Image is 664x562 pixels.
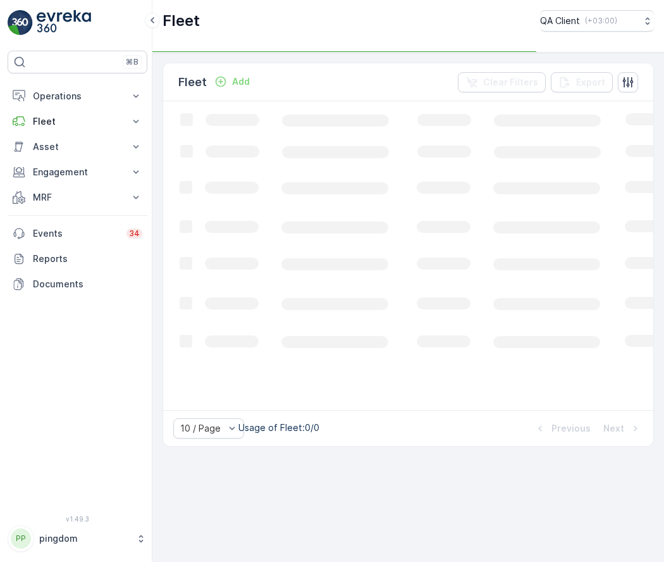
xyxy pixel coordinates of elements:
[483,76,538,89] p: Clear Filters
[540,10,654,32] button: QA Client(+03:00)
[551,422,591,435] p: Previous
[209,74,255,89] button: Add
[178,73,207,91] p: Fleet
[37,10,91,35] img: logo_light-DOdMpM7g.png
[8,515,147,523] span: v 1.49.3
[33,191,122,204] p: MRF
[8,109,147,134] button: Fleet
[551,72,613,92] button: Export
[33,166,122,178] p: Engagement
[163,11,200,31] p: Fleet
[11,528,31,549] div: PP
[8,246,147,272] a: Reports
[33,227,119,240] p: Events
[33,278,142,290] p: Documents
[532,421,592,436] button: Previous
[8,185,147,210] button: MRF
[8,272,147,297] a: Documents
[540,15,580,27] p: QA Client
[238,421,319,434] p: Usage of Fleet : 0/0
[33,253,142,265] p: Reports
[8,159,147,185] button: Engagement
[8,525,147,552] button: PPpingdom
[8,84,147,109] button: Operations
[33,90,122,103] p: Operations
[603,422,624,435] p: Next
[576,76,605,89] p: Export
[8,221,147,246] a: Events34
[33,140,122,153] p: Asset
[39,532,130,545] p: pingdom
[126,57,138,67] p: ⌘B
[33,115,122,128] p: Fleet
[458,72,546,92] button: Clear Filters
[232,75,250,88] p: Add
[8,134,147,159] button: Asset
[129,228,140,239] p: 34
[8,10,33,35] img: logo
[602,421,643,436] button: Next
[585,16,617,26] p: ( +03:00 )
